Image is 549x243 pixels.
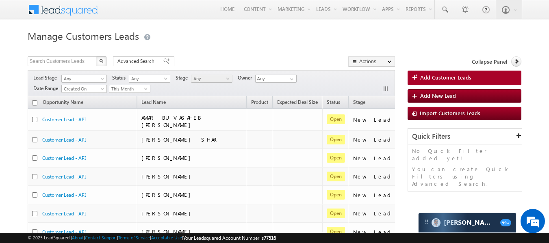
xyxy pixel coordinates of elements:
[255,75,297,83] input: Type to Search
[61,75,107,83] a: Any
[32,100,37,105] input: Check all records
[327,190,345,200] span: Open
[420,92,456,99] span: Add New Lead
[251,99,268,105] span: Product
[61,85,107,93] a: Created On
[141,191,195,198] span: [PERSON_NAME]
[353,116,394,123] div: New Lead
[286,75,296,83] a: Show All Items
[500,219,511,226] span: 99+
[141,136,219,143] span: [PERSON_NAME] SHAR
[85,235,117,240] a: Contact Support
[327,153,345,163] span: Open
[327,114,345,124] span: Open
[43,99,83,105] span: Opportunity Name
[109,85,150,93] a: This Month
[273,98,322,108] a: Expected Deal Size
[418,213,516,233] div: carter-dragCarter[PERSON_NAME]99+
[129,75,168,82] span: Any
[191,75,230,82] span: Any
[238,74,255,82] span: Owner
[62,75,104,82] span: Any
[348,56,395,67] button: Actions
[28,29,139,42] span: Manage Customers Leads
[28,234,276,242] span: © 2025 LeadSquared | | | | |
[353,173,394,180] div: New Lead
[183,235,276,241] span: Your Leadsquared Account Number is
[327,172,345,181] span: Open
[353,210,394,217] div: New Lead
[327,209,345,218] span: Open
[141,114,201,128] span: AMAR BUVASAHEB [PERSON_NAME]
[412,147,518,162] p: No Quick Filter added yet!
[353,136,394,143] div: New Lead
[277,99,318,105] span: Expected Deal Size
[323,98,344,108] a: Status
[353,191,394,199] div: New Lead
[137,98,170,108] span: Lead Name
[42,229,86,235] a: Customer Lead - API
[141,154,195,161] span: [PERSON_NAME]
[42,137,86,143] a: Customer Lead - API
[353,99,365,105] span: Stage
[141,228,195,235] span: [PERSON_NAME]
[349,98,369,108] a: Stage
[353,228,394,236] div: New Lead
[109,85,148,92] span: This Month
[176,74,191,82] span: Stage
[408,71,522,85] a: Add Customer Leads
[42,211,86,217] a: Customer Lead - API
[39,98,87,108] a: Opportunity Name
[420,110,480,116] span: Import Customers Leads
[42,174,86,180] a: Customer Lead - API
[42,192,86,198] a: Customer Lead - API
[62,85,104,92] span: Created On
[472,58,507,65] span: Collapse Panel
[327,227,345,237] span: Open
[72,235,84,240] a: About
[408,129,522,144] div: Quick Filters
[129,75,170,83] a: Any
[191,75,232,83] a: Any
[42,116,86,123] a: Customer Lead - API
[112,74,129,82] span: Status
[151,235,182,240] a: Acceptable Use
[353,155,394,162] div: New Lead
[423,219,430,225] img: carter-drag
[33,74,60,82] span: Lead Stage
[412,166,518,187] p: You can create Quick Filters using Advanced Search.
[42,155,86,161] a: Customer Lead - API
[117,58,157,65] span: Advanced Search
[99,59,103,63] img: Search
[33,85,61,92] span: Date Range
[141,210,195,217] span: [PERSON_NAME]
[264,235,276,241] span: 77516
[141,173,195,180] span: [PERSON_NAME]
[327,135,345,144] span: Open
[118,235,150,240] a: Terms of Service
[420,74,471,81] span: Add Customer Leads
